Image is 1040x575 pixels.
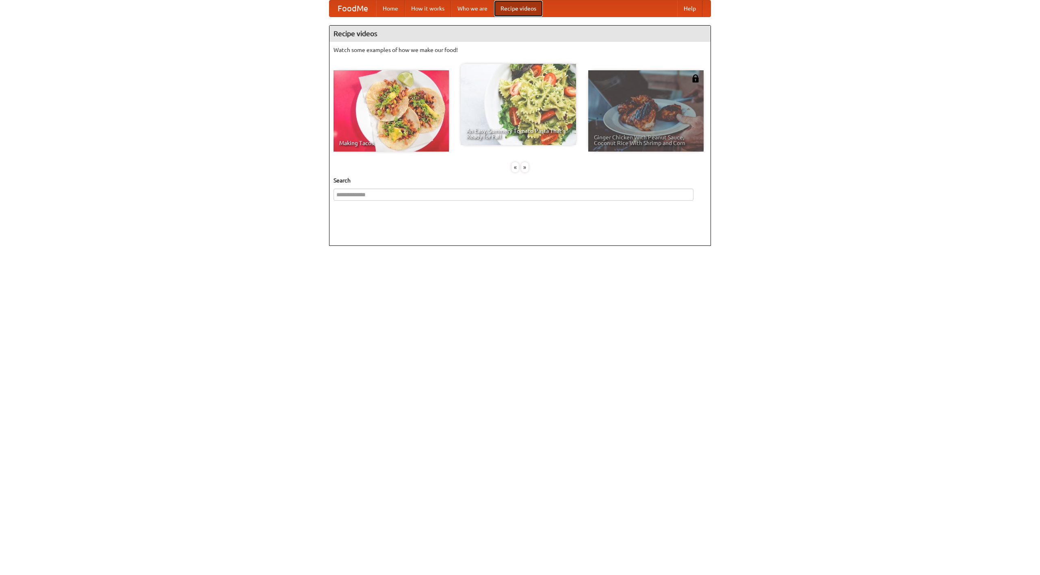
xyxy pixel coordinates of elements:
h5: Search [334,176,706,184]
a: FoodMe [329,0,376,17]
a: Home [376,0,405,17]
span: An Easy, Summery Tomato Pasta That's Ready for Fall [466,128,570,139]
p: Watch some examples of how we make our food! [334,46,706,54]
a: How it works [405,0,451,17]
a: Who we are [451,0,494,17]
span: Making Tacos [339,140,443,146]
div: « [511,162,519,172]
a: Help [677,0,702,17]
img: 483408.png [691,74,700,82]
a: Recipe videos [494,0,543,17]
div: » [521,162,529,172]
a: Making Tacos [334,70,449,152]
h4: Recipe videos [329,26,711,42]
a: An Easy, Summery Tomato Pasta That's Ready for Fall [461,64,576,145]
